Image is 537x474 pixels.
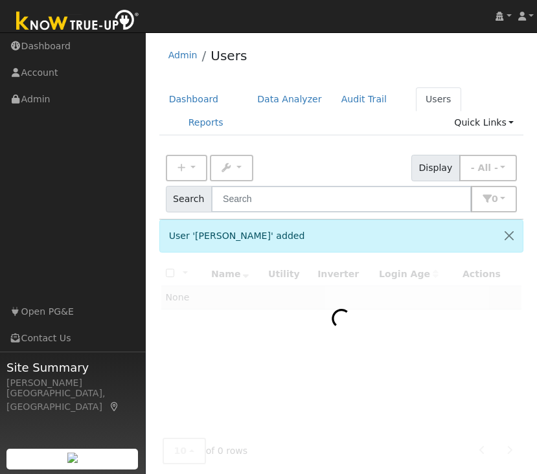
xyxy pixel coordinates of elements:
img: Know True-Up [10,7,146,36]
a: Users [416,87,461,111]
div: [GEOGRAPHIC_DATA], [GEOGRAPHIC_DATA] [6,387,139,414]
a: Users [211,48,247,63]
button: - All - [459,155,518,181]
span: Site Summary [6,359,139,376]
span: Search [166,186,212,212]
a: Quick Links [444,111,523,135]
span: Display [411,155,460,181]
a: Reports [179,111,233,135]
input: Search [211,186,472,212]
img: retrieve [67,453,78,463]
a: Dashboard [159,87,229,111]
button: Close [496,220,523,252]
span: User '[PERSON_NAME]' added [169,231,305,241]
div: [PERSON_NAME] [6,376,139,390]
a: Admin [168,50,198,60]
a: Audit Trail [332,87,396,111]
a: Data Analyzer [247,87,332,111]
button: 0 [471,186,517,212]
a: Map [109,401,120,412]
